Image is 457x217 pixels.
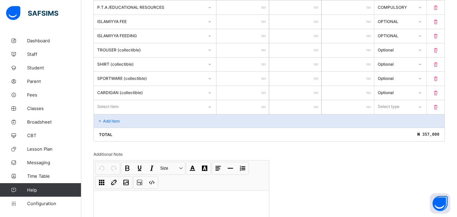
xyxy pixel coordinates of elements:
[27,65,81,70] span: Student
[27,146,81,152] span: Lesson Plan
[430,193,450,214] button: Open asap
[378,90,414,95] div: Optional
[27,38,81,43] span: Dashboard
[99,132,112,137] p: Total
[97,4,204,9] div: P.T.A /EDUCATIONAL RESOURCES
[378,61,414,66] div: Optional
[378,47,414,52] div: Optional
[27,51,81,57] span: Staff
[122,162,133,174] button: Bold
[108,177,120,188] button: Link
[96,162,107,174] button: Undo
[27,106,81,111] span: Classes
[97,61,204,66] div: SHIRT (collectible)
[96,177,107,188] button: Table
[27,133,81,138] span: CBT
[108,162,120,174] button: Redo
[417,132,439,137] span: ₦ 357,000
[27,119,81,125] span: Broadsheet
[97,100,119,113] div: Select item
[97,33,204,38] div: ISLAMIYYA FEEDING
[225,162,236,174] button: Horizontal line
[27,79,81,84] span: Parent
[134,177,145,188] button: Show blocks
[378,33,414,38] div: OPTIONAL
[378,75,414,81] div: Optional
[27,173,81,179] span: Time Table
[212,162,224,174] button: Align
[158,162,185,174] button: Size
[146,162,158,174] button: Italic
[97,47,204,52] div: TROUSER (collectible)
[120,177,132,188] button: Image
[146,177,158,188] button: Code view
[27,187,81,193] span: Help
[378,4,414,9] div: COMPULSORY
[103,118,120,124] p: Add item
[134,162,145,174] button: Underline
[199,162,210,174] button: Highlight Color
[237,162,248,174] button: List
[187,162,198,174] button: Font Color
[27,92,81,97] span: Fees
[97,19,204,24] div: ISLAMIYYA FEE
[6,6,58,20] img: safsims
[378,19,414,24] div: OPTIONAL
[97,90,204,95] div: CARDIGAN (collectible)
[27,201,81,206] span: Configuration
[97,75,204,81] div: SPORTWARE (collectible)
[94,152,123,157] span: Additional Note
[27,160,81,165] span: Messaging
[378,100,399,113] div: Select type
